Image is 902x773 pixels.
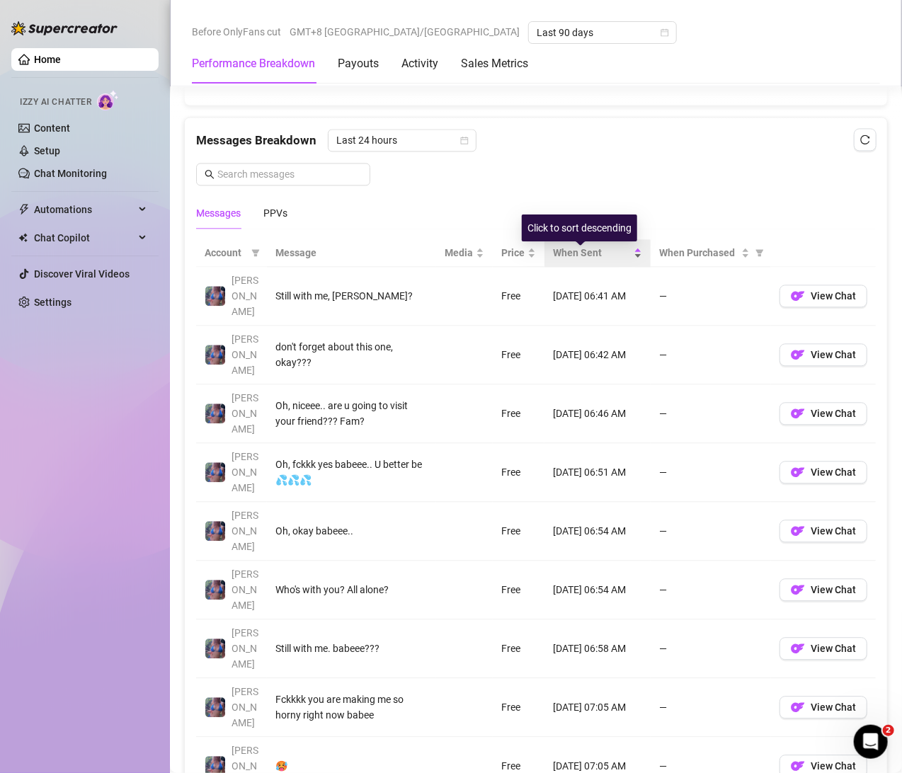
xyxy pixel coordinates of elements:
span: calendar [661,28,669,37]
div: Activity [401,55,438,72]
div: Oh, fckkk yes babeee.. U better be 💦💦💦 [275,457,428,488]
span: View Chat [811,643,856,654]
div: don't forget about this one, okay??? [275,339,428,370]
td: — [651,619,771,678]
a: OFView Chat [780,294,867,305]
img: Jaylie [205,403,225,423]
span: View Chat [811,408,856,419]
div: Messages Breakdown [196,129,876,151]
img: Jaylie [205,521,225,541]
span: Before OnlyFans cut [192,21,281,42]
span: reload [860,134,870,144]
span: Chat Copilot [34,227,135,249]
img: OF [791,524,805,538]
a: Chat Monitoring [34,168,107,179]
span: calendar [460,136,469,144]
td: Free [493,561,544,619]
td: [DATE] 07:05 AM [544,678,651,737]
img: Jaylie [205,639,225,658]
td: [DATE] 06:58 AM [544,619,651,678]
span: View Chat [811,466,856,478]
button: OFView Chat [780,578,867,601]
span: When Sent [553,245,631,260]
div: PPVs [263,205,287,221]
td: [DATE] 06:46 AM [544,384,651,443]
td: Free [493,502,544,561]
img: OF [791,641,805,655]
span: search [205,169,215,179]
span: View Chat [811,760,856,772]
button: OFView Chat [780,461,867,483]
div: Messages [196,205,241,221]
img: OF [791,289,805,303]
td: — [651,443,771,502]
span: thunderbolt [18,204,30,215]
td: Free [493,619,544,678]
img: Jaylie [205,345,225,365]
img: OF [791,465,805,479]
span: Price [501,245,525,260]
img: Jaylie [205,286,225,306]
span: Automations [34,198,135,221]
td: [DATE] 06:54 AM [544,561,651,619]
span: GMT+8 [GEOGRAPHIC_DATA]/[GEOGRAPHIC_DATA] [290,21,520,42]
a: Setup [34,145,60,156]
a: OFView Chat [780,646,867,658]
th: When Purchased [651,239,771,267]
span: [PERSON_NAME] [232,686,258,728]
td: Free [493,326,544,384]
span: View Chat [811,290,856,302]
a: OFView Chat [780,529,867,540]
span: [PERSON_NAME] [232,451,258,493]
button: OFView Chat [780,637,867,660]
button: OFView Chat [780,696,867,718]
div: Oh, okay babeee.. [275,523,428,539]
span: View Chat [811,349,856,360]
div: Still with me. babeee??? [275,641,428,656]
a: OFView Chat [780,588,867,599]
th: Price [493,239,544,267]
img: logo-BBDzfeDw.svg [11,21,118,35]
span: filter [251,248,260,257]
td: [DATE] 06:41 AM [544,267,651,326]
a: Content [34,122,70,134]
div: Sales Metrics [461,55,528,72]
td: Free [493,443,544,502]
td: [DATE] 06:54 AM [544,502,651,561]
img: Jaylie [205,697,225,717]
img: OF [791,759,805,773]
img: Jaylie [205,580,225,600]
button: OFView Chat [780,285,867,307]
span: [PERSON_NAME] [232,510,258,552]
span: filter [755,248,764,257]
button: OFView Chat [780,402,867,425]
span: [PERSON_NAME] [232,568,258,611]
td: Free [493,678,544,737]
div: Payouts [338,55,379,72]
div: Click to sort descending [522,214,637,241]
th: Media [436,239,493,267]
input: Search messages [217,166,362,182]
img: OF [791,583,805,597]
span: [PERSON_NAME] [232,333,258,376]
span: filter [249,242,263,263]
span: View Chat [811,584,856,595]
span: Media [445,245,473,260]
img: OF [791,406,805,420]
a: Discover Viral Videos [34,268,130,280]
a: OFView Chat [780,353,867,364]
img: OF [791,700,805,714]
img: OF [791,348,805,362]
td: — [651,561,771,619]
img: Chat Copilot [18,233,28,243]
div: Fckkkk you are making me so horny right now babee [275,692,428,723]
td: [DATE] 06:42 AM [544,326,651,384]
td: — [651,502,771,561]
img: Jaylie [205,462,225,482]
th: Message [267,239,436,267]
div: Still with me, [PERSON_NAME]? [275,288,428,304]
a: OFView Chat [780,470,867,481]
th: When Sent [544,239,651,267]
td: — [651,267,771,326]
a: OFView Chat [780,705,867,716]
